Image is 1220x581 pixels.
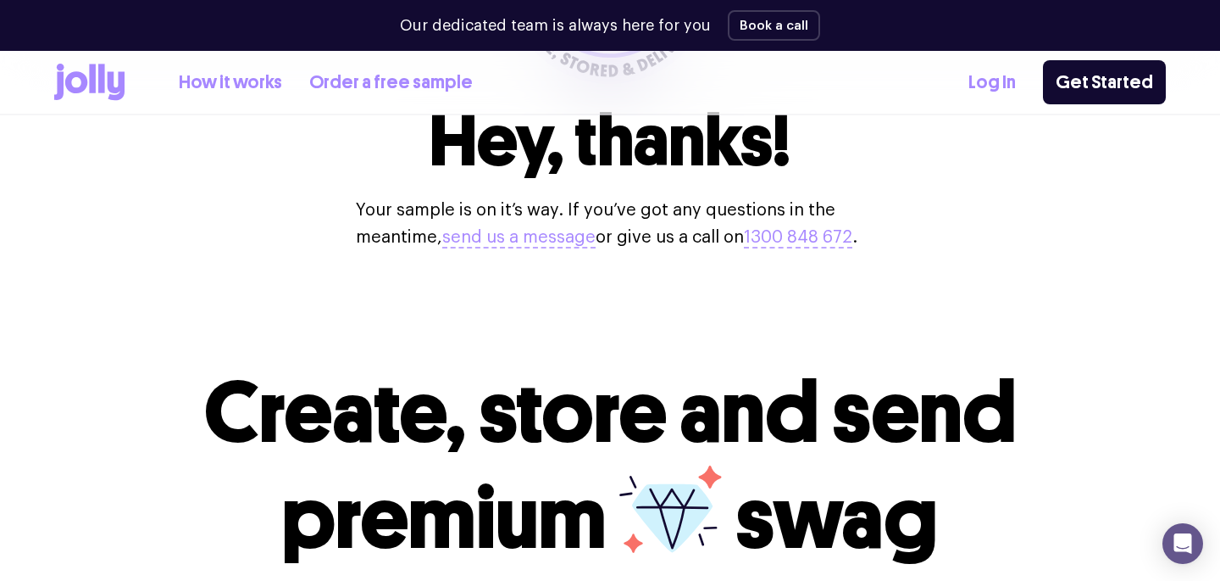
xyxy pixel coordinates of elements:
a: Order a free sample [309,69,473,97]
button: Book a call [728,10,820,41]
p: Your sample is on it’s way. If you’ve got any questions in the meantime, or give us a call on . [356,197,864,251]
div: Open Intercom Messenger [1162,523,1203,564]
a: Log In [968,69,1016,97]
span: swag [735,467,938,570]
span: Create, store and send premium [204,361,1017,570]
button: send us a message [442,224,596,251]
p: Our dedicated team is always here for you [400,14,711,37]
a: How it works [179,69,282,97]
a: Get Started [1043,60,1166,104]
a: 1300 848 672 [744,229,852,246]
h1: Hey, thanks! [430,105,791,176]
